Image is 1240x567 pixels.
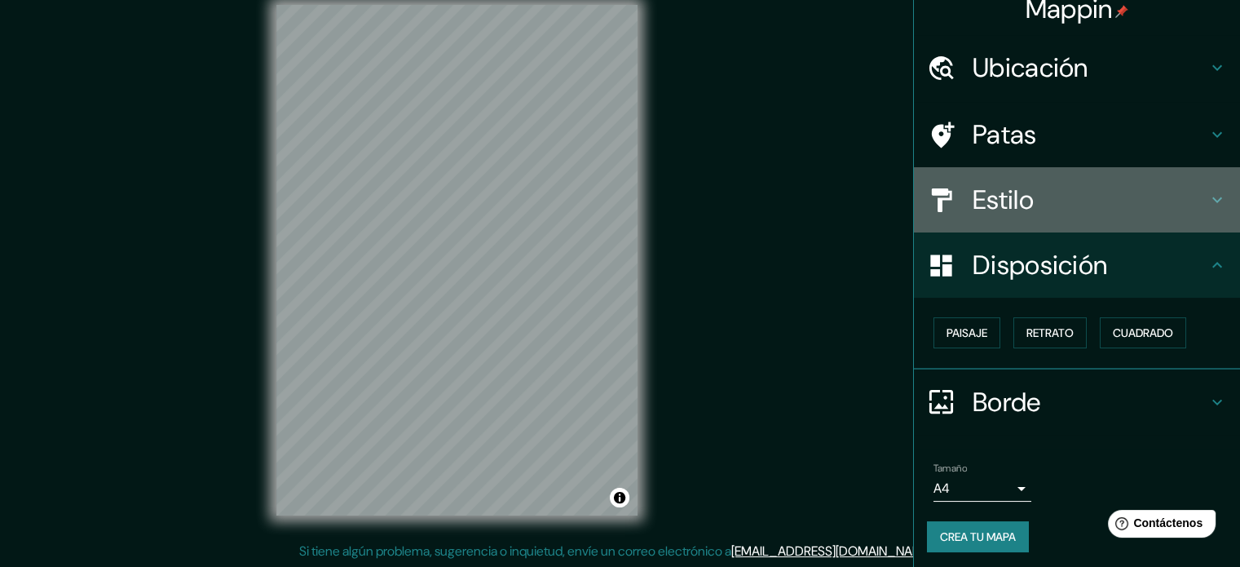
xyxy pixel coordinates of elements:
[933,317,1000,348] button: Paisaje
[927,521,1029,552] button: Crea tu mapa
[1095,503,1222,549] iframe: Lanzador de widgets de ayuda
[610,488,629,507] button: Activar o desactivar atribución
[1026,326,1074,340] font: Retrato
[1115,5,1128,18] img: pin-icon.png
[1100,317,1186,348] button: Cuadrado
[973,51,1088,85] font: Ubicación
[731,543,933,560] a: [EMAIL_ADDRESS][DOMAIN_NAME]
[914,233,1240,298] div: Disposición
[299,543,731,560] font: Si tiene algún problema, sugerencia o inquietud, envíe un correo electrónico a
[947,326,987,340] font: Paisaje
[914,35,1240,100] div: Ubicación
[914,167,1240,233] div: Estilo
[973,183,1034,217] font: Estilo
[973,117,1037,152] font: Patas
[933,462,967,475] font: Tamaño
[1113,326,1173,340] font: Cuadrado
[1013,317,1087,348] button: Retrato
[933,480,950,497] font: A4
[940,529,1016,544] font: Crea tu mapa
[973,385,1041,419] font: Borde
[914,102,1240,167] div: Patas
[933,476,1031,502] div: A4
[276,5,638,516] canvas: Mapa
[914,370,1240,435] div: Borde
[973,248,1107,282] font: Disposición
